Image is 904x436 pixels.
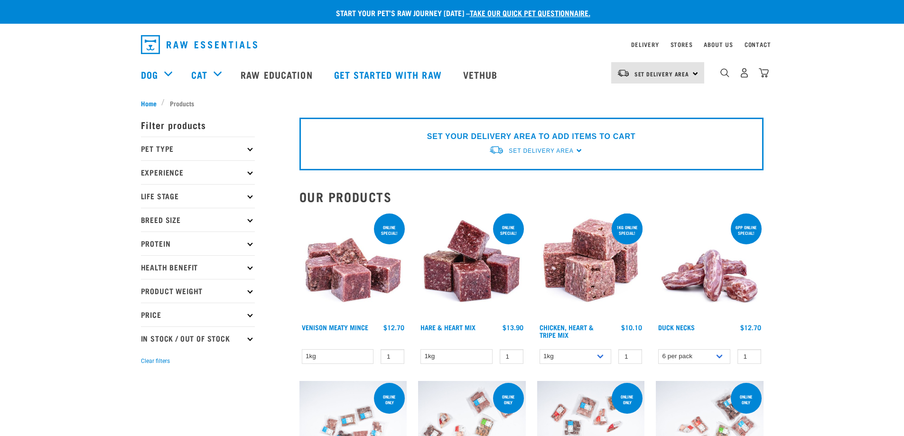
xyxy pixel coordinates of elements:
img: 1117 Venison Meat Mince 01 [299,212,407,319]
p: Price [141,303,255,326]
img: 1062 Chicken Heart Tripe Mix 01 [537,212,645,319]
input: 1 [737,349,761,364]
nav: breadcrumbs [141,98,764,108]
div: $10.10 [621,324,642,331]
a: Home [141,98,162,108]
div: $12.70 [383,324,404,331]
a: Vethub [454,56,510,93]
a: Duck Necks [658,325,695,329]
span: Set Delivery Area [509,148,573,154]
img: Pile Of Duck Necks For Pets [656,212,764,319]
a: Hare & Heart Mix [420,325,475,329]
img: Raw Essentials Logo [141,35,257,54]
button: Clear filters [141,357,170,365]
a: Stores [671,43,693,46]
input: 1 [618,349,642,364]
div: ONLINE ONLY [374,390,405,409]
img: home-icon@2x.png [759,68,769,78]
img: van-moving.png [617,69,630,77]
span: Home [141,98,157,108]
div: $13.90 [503,324,523,331]
a: About Us [704,43,733,46]
a: Delivery [631,43,659,46]
div: 1kg online special! [612,220,643,240]
div: $12.70 [740,324,761,331]
a: Get started with Raw [325,56,454,93]
p: Breed Size [141,208,255,232]
img: van-moving.png [489,145,504,155]
div: Online Only [612,390,643,409]
a: Venison Meaty Mince [302,325,368,329]
a: Cat [191,67,207,82]
span: Set Delivery Area [634,72,690,75]
input: 1 [500,349,523,364]
p: Pet Type [141,137,255,160]
img: home-icon-1@2x.png [720,68,729,77]
p: Protein [141,232,255,255]
a: Dog [141,67,158,82]
a: take our quick pet questionnaire. [470,10,590,15]
div: Online Only [493,390,524,409]
p: SET YOUR DELIVERY AREA TO ADD ITEMS TO CART [427,131,635,142]
div: ONLINE SPECIAL! [493,220,524,240]
img: Pile Of Cubed Hare Heart For Pets [418,212,526,319]
h2: Our Products [299,189,764,204]
a: Contact [745,43,771,46]
nav: dropdown navigation [133,31,771,58]
a: Raw Education [231,56,324,93]
p: In Stock / Out Of Stock [141,326,255,350]
p: Health Benefit [141,255,255,279]
p: Filter products [141,113,255,137]
p: Life Stage [141,184,255,208]
div: 6pp online special! [731,220,762,240]
a: Chicken, Heart & Tripe Mix [540,325,594,336]
input: 1 [381,349,404,364]
p: Experience [141,160,255,184]
img: user.png [739,68,749,78]
p: Product Weight [141,279,255,303]
div: Online Only [731,390,762,409]
div: ONLINE SPECIAL! [374,220,405,240]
